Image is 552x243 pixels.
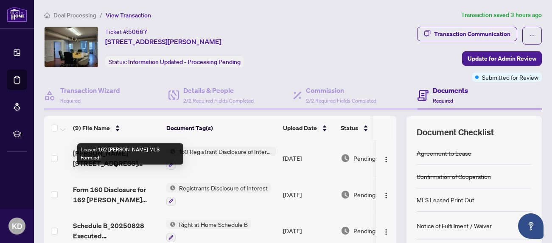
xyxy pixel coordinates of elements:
td: [DATE] [280,140,337,176]
td: [DATE] [280,176,337,213]
h4: Transaction Wizard [60,85,120,95]
button: Logo [379,188,393,201]
span: Schedule B_20250828 Executed [STREET_ADDRESS][PERSON_NAME]pdf [73,221,160,241]
span: home [44,12,50,18]
img: Document Status [341,226,350,235]
span: View Transaction [106,11,151,19]
div: MLS Leased Print Out [417,195,474,204]
button: Logo [379,151,393,165]
img: Logo [383,229,389,235]
img: logo [7,6,27,22]
th: Document Tag(s) [163,116,280,140]
th: Status [337,116,409,140]
button: Status IconRegistrants Disclosure of Interest [166,183,271,206]
article: Transaction saved 3 hours ago [461,10,542,20]
div: Ticket #: [105,27,147,36]
button: Open asap [518,213,544,239]
span: Form 160 Disclosure for 162 [PERSON_NAME] Lease [PERSON_NAME].pdf [73,184,160,205]
span: Status [341,123,358,133]
span: Document Checklist [417,126,494,138]
span: Pending Review [353,154,396,163]
img: Status Icon [166,220,176,229]
span: (9) File Name [73,123,110,133]
span: Registrants Disclosure of Interest [176,183,271,193]
th: Upload Date [280,116,337,140]
span: Pending Review [353,226,396,235]
span: KD [12,220,22,232]
div: Leased 162 [PERSON_NAME] MLS Form.pdf [77,143,183,165]
span: Information Updated - Processing Pending [128,58,241,66]
span: Right at Home Schedule B [176,220,251,229]
h4: Details & People [183,85,254,95]
div: Notice of Fulfillment / Waiver [417,221,492,230]
div: Status: [105,56,244,67]
div: Transaction Communication [434,27,510,41]
span: 2/2 Required Fields Completed [306,98,376,104]
th: (9) File Name [70,116,163,140]
img: Document Status [341,154,350,163]
div: Confirmation of Cooperation [417,172,491,181]
span: Required [433,98,453,104]
img: Status Icon [166,183,176,193]
h4: Commission [306,85,376,95]
img: Logo [383,156,389,163]
h4: Documents [433,85,468,95]
span: 50667 [128,28,147,36]
span: Pending Review [353,190,396,199]
button: Transaction Communication [417,27,517,41]
button: Status IconRight at Home Schedule B [166,220,251,243]
button: Status Icon160 Registrant Disclosure of Interest - Acquisition ofProperty [166,147,276,170]
button: Logo [379,224,393,237]
span: Upload Date [283,123,317,133]
span: ellipsis [529,33,535,39]
li: / [100,10,102,20]
span: Update for Admin Review [468,52,536,65]
div: Agreement to Lease [417,148,471,158]
img: IMG-C12277180_1.jpg [45,27,98,67]
span: Deal Processing [53,11,96,19]
span: Required [60,98,81,104]
img: Logo [383,192,389,199]
span: 2/2 Required Fields Completed [183,98,254,104]
img: Document Status [341,190,350,199]
button: Update for Admin Review [462,51,542,66]
span: [STREET_ADDRESS][PERSON_NAME] [105,36,221,47]
span: 160 Registrant Disclosure of Interest - Acquisition ofProperty [176,147,276,156]
span: Submitted for Review [482,73,538,82]
span: [PERSON_NAME] [STREET_ADDRESS][PERSON_NAME] Disclosure_Fully Executed.pdf [73,148,160,168]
